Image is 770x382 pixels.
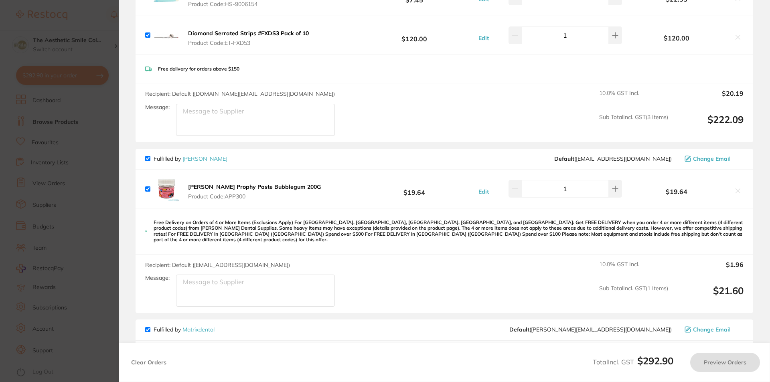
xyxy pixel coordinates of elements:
b: Diamond Serrated Strips #FXDS3 Pack of 10 [188,30,309,37]
button: Change Email [682,326,744,333]
button: Change Email [682,155,744,162]
a: [PERSON_NAME] [182,155,227,162]
span: peter@matrixdental.com.au [509,326,672,333]
span: Product Code: ET-FXD53 [188,40,309,46]
span: Sub Total Incl. GST ( 3 Items) [599,114,668,136]
img: YzkwaDhtag [154,176,179,202]
span: Recipient: Default ( [DOMAIN_NAME][EMAIL_ADDRESS][DOMAIN_NAME] ) [145,90,335,97]
span: 10.0 % GST Incl. [599,90,668,107]
span: Sub Total Incl. GST ( 1 Items) [599,285,668,307]
button: Diamond Serrated Strips #FXDS3 Pack of 10 Product Code:ET-FXD53 [186,30,311,46]
p: Free delivery for orders above $150 [158,66,239,72]
span: Change Email [693,326,731,333]
span: save@adamdental.com.au [554,156,672,162]
b: $19.64 [624,188,729,195]
b: $19.64 [355,182,474,196]
b: $120.00 [624,34,729,42]
output: $21.60 [675,285,744,307]
b: [PERSON_NAME] Prophy Paste Bubblegum 200G [188,183,321,190]
output: $1.96 [675,261,744,279]
button: Edit [476,34,491,42]
span: Total Incl. GST [593,358,673,366]
span: Product Code: HS-9006154 [188,1,348,7]
output: $222.09 [675,114,744,136]
button: Edit [476,188,491,195]
button: Preview Orders [690,353,760,372]
span: Recipient: Default ( [EMAIL_ADDRESS][DOMAIN_NAME] ) [145,261,290,269]
b: $292.90 [637,355,673,367]
b: $120.00 [355,28,474,42]
img: cnJ4aGlyMQ [154,22,179,48]
label: Message: [145,104,170,111]
button: Clear Orders [129,353,169,372]
span: Product Code: APP300 [188,193,321,200]
p: Free Delivery on Orders of 4 or More Items (Exclusions Apply) For [GEOGRAPHIC_DATA], [GEOGRAPHIC_... [154,220,744,243]
output: $20.19 [675,90,744,107]
label: Message: [145,275,170,281]
p: Fulfilled by [154,326,215,333]
b: Default [554,155,574,162]
button: [PERSON_NAME] Prophy Paste Bubblegum 200G Product Code:APP300 [186,183,323,200]
span: 10.0 % GST Incl. [599,261,668,279]
a: Matrixdental [182,326,215,333]
p: Fulfilled by [154,156,227,162]
b: Default [509,326,529,333]
span: Change Email [693,156,731,162]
